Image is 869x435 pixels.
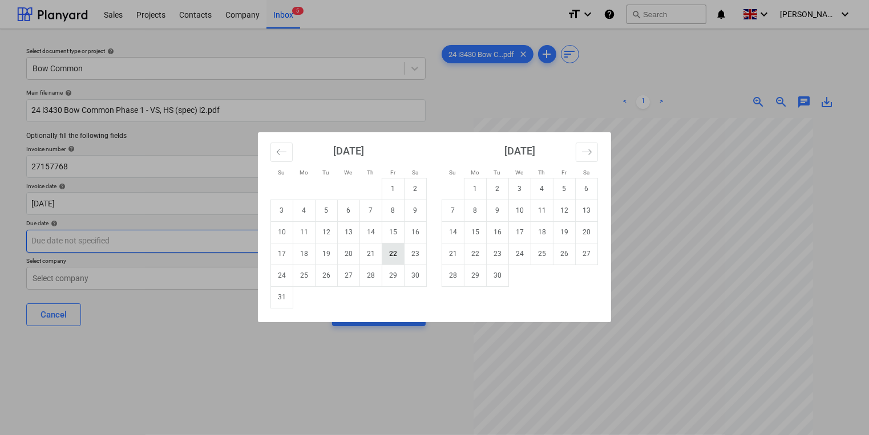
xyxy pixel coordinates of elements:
strong: [DATE] [333,145,364,157]
td: Thursday, August 21, 2025 [360,243,382,265]
td: Monday, August 18, 2025 [293,243,316,265]
td: Saturday, August 2, 2025 [405,178,427,200]
td: Monday, August 4, 2025 [293,200,316,221]
td: Monday, September 22, 2025 [464,243,487,265]
td: Wednesday, September 3, 2025 [509,178,531,200]
td: Friday, August 8, 2025 [382,200,405,221]
td: Friday, September 26, 2025 [553,243,576,265]
td: Wednesday, September 24, 2025 [509,243,531,265]
small: Su [278,169,285,176]
small: Sa [412,169,418,176]
small: Tu [494,169,501,176]
td: Wednesday, August 6, 2025 [338,200,360,221]
td: Sunday, August 31, 2025 [271,286,293,308]
td: Thursday, September 4, 2025 [531,178,553,200]
td: Wednesday, August 27, 2025 [338,265,360,286]
div: Calendar [258,132,611,322]
td: Thursday, August 14, 2025 [360,221,382,243]
td: Friday, August 29, 2025 [382,265,405,286]
small: Th [367,169,374,176]
td: Tuesday, August 5, 2025 [316,200,338,221]
iframe: Chat Widget [812,380,869,435]
td: Sunday, August 17, 2025 [271,243,293,265]
td: Saturday, September 6, 2025 [576,178,598,200]
small: Fr [561,169,567,176]
td: Friday, September 12, 2025 [553,200,576,221]
small: Fr [390,169,395,176]
td: Sunday, September 14, 2025 [442,221,464,243]
td: Wednesday, September 10, 2025 [509,200,531,221]
td: Tuesday, August 19, 2025 [316,243,338,265]
td: Saturday, September 27, 2025 [576,243,598,265]
td: Monday, September 15, 2025 [464,221,487,243]
td: Tuesday, August 26, 2025 [316,265,338,286]
td: Tuesday, September 2, 2025 [487,178,509,200]
small: Mo [471,169,479,176]
td: Tuesday, September 16, 2025 [487,221,509,243]
td: Friday, September 19, 2025 [553,221,576,243]
small: Sa [583,169,589,176]
small: We [516,169,524,176]
td: Thursday, August 7, 2025 [360,200,382,221]
td: Friday, September 5, 2025 [553,178,576,200]
td: Sunday, August 10, 2025 [271,221,293,243]
td: Tuesday, September 30, 2025 [487,265,509,286]
td: Friday, August 1, 2025 [382,178,405,200]
td: Monday, August 25, 2025 [293,265,316,286]
small: We [345,169,353,176]
td: Saturday, August 30, 2025 [405,265,427,286]
td: Saturday, August 9, 2025 [405,200,427,221]
small: Th [539,169,545,176]
td: Sunday, September 21, 2025 [442,243,464,265]
td: Wednesday, August 13, 2025 [338,221,360,243]
td: Friday, August 22, 2025 [382,243,405,265]
td: Monday, September 8, 2025 [464,200,487,221]
td: Sunday, August 24, 2025 [271,265,293,286]
strong: [DATE] [504,145,535,157]
td: Thursday, September 18, 2025 [531,221,553,243]
td: Tuesday, September 9, 2025 [487,200,509,221]
small: Tu [323,169,330,176]
td: Saturday, September 13, 2025 [576,200,598,221]
td: Saturday, August 16, 2025 [405,221,427,243]
td: Monday, September 1, 2025 [464,178,487,200]
td: Tuesday, September 23, 2025 [487,243,509,265]
small: Mo [300,169,308,176]
td: Thursday, August 28, 2025 [360,265,382,286]
td: Thursday, September 11, 2025 [531,200,553,221]
td: Sunday, August 3, 2025 [271,200,293,221]
td: Wednesday, August 20, 2025 [338,243,360,265]
td: Saturday, August 23, 2025 [405,243,427,265]
td: Sunday, September 28, 2025 [442,265,464,286]
td: Saturday, September 20, 2025 [576,221,598,243]
td: Monday, September 29, 2025 [464,265,487,286]
td: Wednesday, September 17, 2025 [509,221,531,243]
td: Tuesday, August 12, 2025 [316,221,338,243]
td: Thursday, September 25, 2025 [531,243,553,265]
td: Sunday, September 7, 2025 [442,200,464,221]
button: Move backward to switch to the previous month. [270,143,293,162]
td: Monday, August 11, 2025 [293,221,316,243]
td: Friday, August 15, 2025 [382,221,405,243]
small: Su [450,169,456,176]
button: Move forward to switch to the next month. [576,143,598,162]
